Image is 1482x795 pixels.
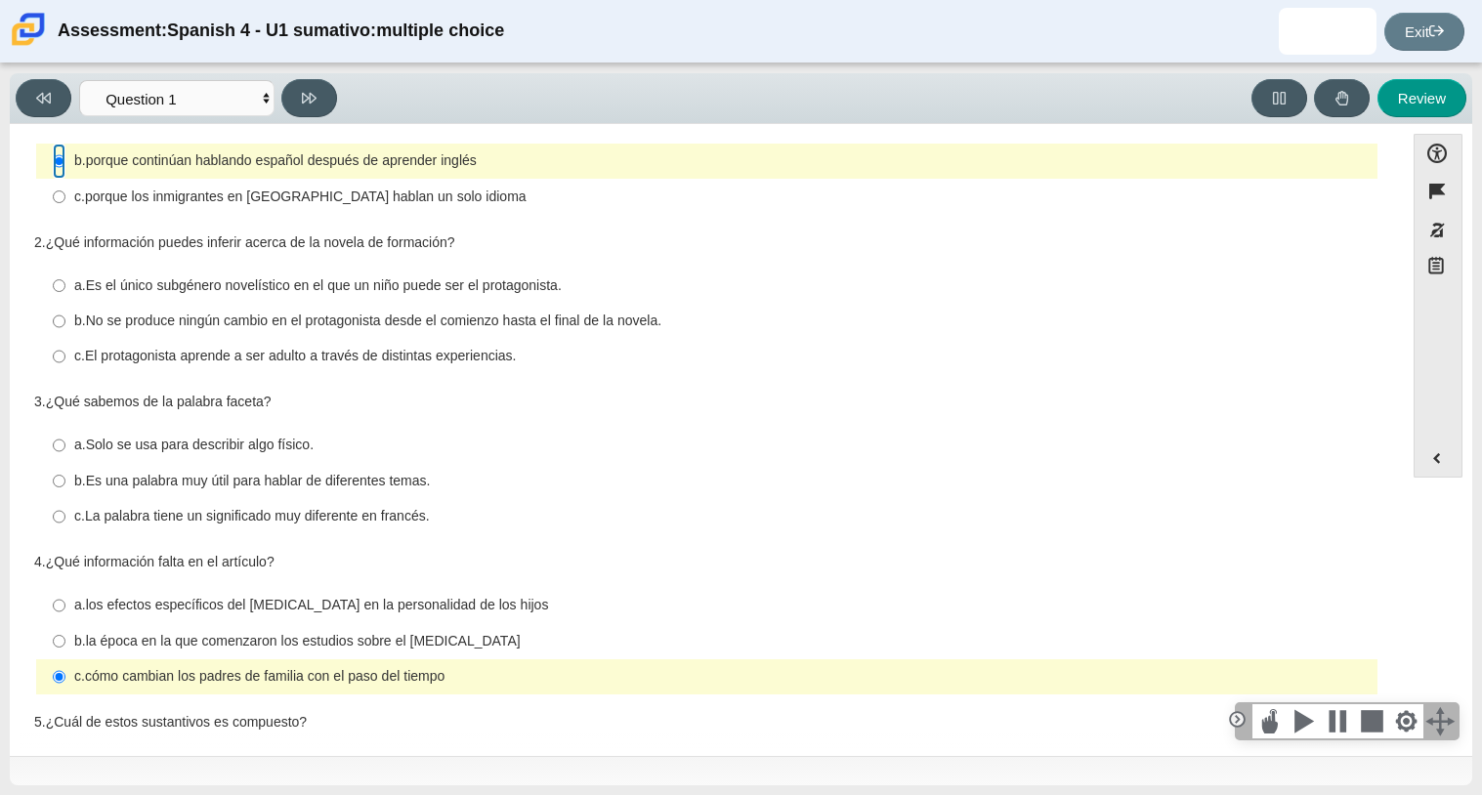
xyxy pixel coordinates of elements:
button: Raise Your Hand [1314,79,1370,117]
thspan: 3. [34,393,46,410]
button: Notepad [1414,249,1462,289]
thspan: b. [74,312,86,329]
thspan: El protagonista aprende a ser adulto a través de distintas experiencias. [85,347,517,364]
a: Carmen School of Science & Technology [8,36,49,53]
div: Click to collapse the toolbar. [1237,704,1252,738]
img: Carmen School of Science & Technology [8,9,49,50]
div: Click to collapse the toolbar. [1225,707,1249,732]
button: Review [1377,79,1466,117]
div: Select this button, then click anywhere in the text to start reading aloud [1252,704,1287,738]
div: Change Settings [1389,704,1423,738]
thspan: c. [74,667,85,685]
a: Exit [1384,13,1464,51]
thspan: La palabra tiene un significado muy diferente en francés. [85,507,430,524]
thspan: Solo se usa para describir algo físico. [86,436,314,453]
img: jerison.garciaguab.hUVYly [1312,16,1343,47]
button: Flag item [1414,172,1462,210]
button: Expand menu. Displays the button labels. [1415,439,1461,477]
thspan: Exit [1405,23,1429,40]
button: Open Accessibility Menu [1414,134,1462,172]
thspan: cómo cambian los padres de familia con el paso del tiempo [85,667,445,685]
thspan: No se produce ningún cambio en el protagonista desde el comienzo hasta el final de la novela. [86,312,661,329]
thspan: Es una palabra muy útil para hablar de diferentes temas. [86,472,431,489]
thspan: multiple choice [376,19,504,43]
thspan: a. [74,596,86,613]
thspan: c. [74,507,85,524]
thspan: porque continúan hablando español después de aprender inglés [86,151,477,169]
thspan: Spanish 4 - U1 sumativo: [167,19,376,43]
thspan: b. [74,472,86,489]
thspan: 4. [34,553,46,570]
button: Toggle response masking [1414,211,1462,249]
div: Stops speech playback [1355,704,1389,738]
div: Speak the current selection [1287,704,1321,738]
thspan: Assessment: [58,19,167,43]
thspan: 2. [34,233,46,251]
thspan: la época en la que comenzaron los estudios sobre el [MEDICAL_DATA] [86,632,521,649]
thspan: c. [74,188,85,205]
thspan: b. [74,151,86,169]
thspan: ¿Qué información falta en el artículo? [46,553,275,570]
thspan: 5. [34,713,46,731]
thspan: ¿Qué información puedes inferir acerca de la novela de formación? [46,233,455,251]
thspan: c. [74,347,85,364]
thspan: a. [74,436,86,453]
thspan: Es el único subgénero novelístico en el que un niño puede ser el protagonista. [86,276,562,294]
div: Click and hold and drag to move the toolbar. [1423,704,1458,738]
thspan: porque los inmigrantes en [GEOGRAPHIC_DATA] hablan un solo idioma [85,188,527,205]
thspan: ¿Cuál de estos sustantivos es compuesto? [46,713,307,731]
thspan: ¿Qué sabemos de la palabra faceta? [46,393,272,410]
div: Pause Speech [1321,704,1355,738]
div: Assessment items [20,134,1394,748]
thspan: los efectos específicos del [MEDICAL_DATA] en la personalidad de los hijos [86,596,549,613]
thspan: a. [74,276,86,294]
thspan: b. [74,632,86,649]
